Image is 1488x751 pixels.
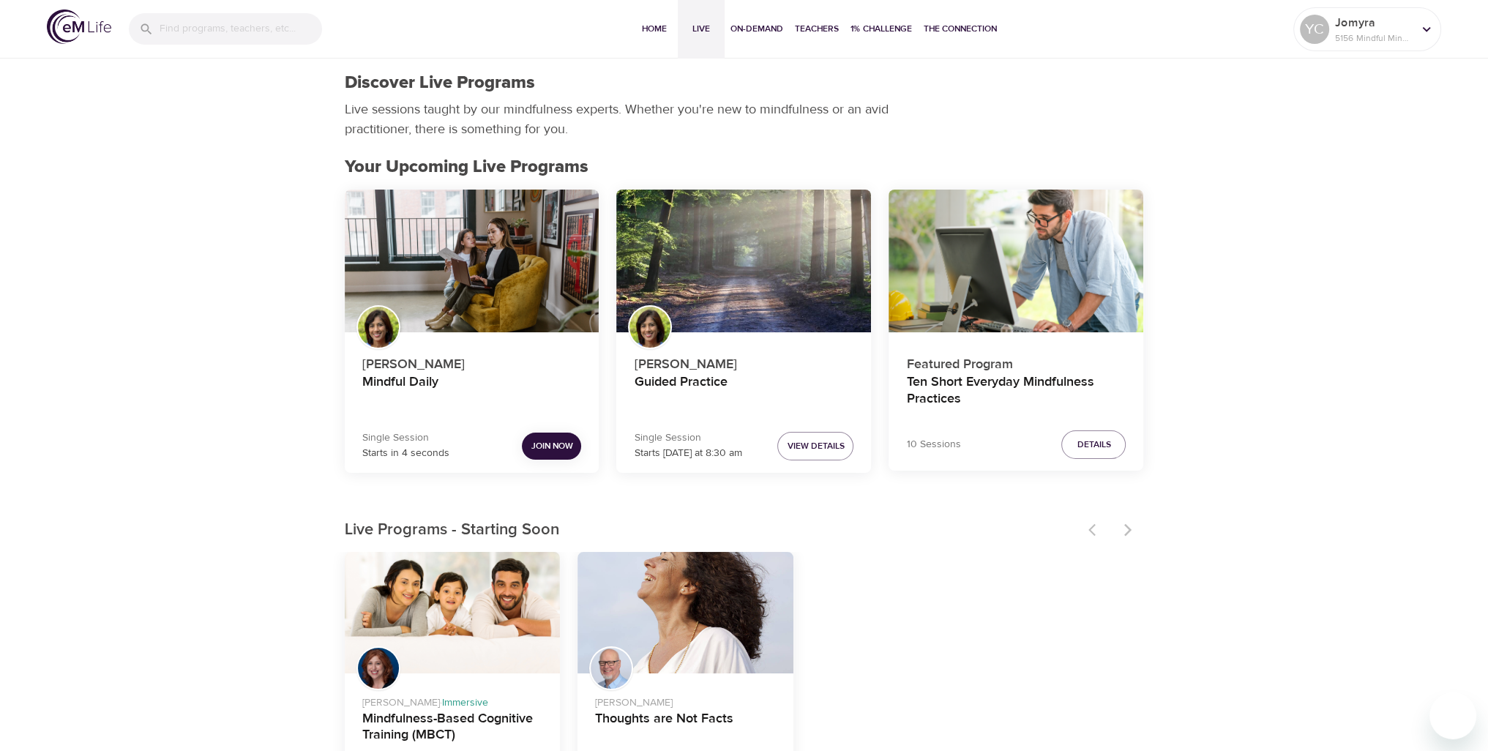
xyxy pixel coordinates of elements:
span: 1% Challenge [850,21,912,37]
span: Home [637,21,672,37]
p: Starts in 4 seconds [362,446,449,461]
div: YC [1300,15,1329,44]
p: Live Programs - Starting Soon [345,518,1080,542]
h4: Mindfulness-Based Cognitive Training (MBCT) [362,711,543,746]
span: The Connection [924,21,997,37]
iframe: Button to launch messaging window [1429,692,1476,739]
button: Mindfulness-Based Cognitive Training (MBCT) [345,552,561,673]
p: Jomyra [1335,14,1413,31]
p: [PERSON_NAME] [634,348,853,374]
button: Thoughts are Not Facts [577,552,793,673]
span: Join Now [531,438,572,454]
button: Ten Short Everyday Mindfulness Practices [889,190,1143,333]
h4: Mindful Daily [362,374,582,409]
button: Details [1061,430,1126,459]
button: Mindful Daily [345,190,599,333]
img: logo [47,10,111,44]
h4: Thoughts are Not Facts [595,711,776,746]
h4: Guided Practice [634,374,853,409]
p: Single Session [362,430,449,446]
p: [PERSON_NAME] [595,690,776,711]
h1: Discover Live Programs [345,72,535,94]
span: Live [684,21,719,37]
h4: Ten Short Everyday Mindfulness Practices [906,374,1126,409]
input: Find programs, teachers, etc... [160,13,322,45]
p: Single Session [634,430,741,446]
span: On-Demand [730,21,783,37]
button: Join Now [522,433,581,460]
button: View Details [777,432,853,460]
h2: Your Upcoming Live Programs [345,157,1144,178]
p: [PERSON_NAME] [362,348,582,374]
p: 10 Sessions [906,437,960,452]
span: Details [1077,437,1110,452]
span: Immersive [442,696,488,709]
p: Starts [DATE] at 8:30 am [634,446,741,461]
p: Featured Program [906,348,1126,374]
span: View Details [787,438,844,454]
p: Live sessions taught by our mindfulness experts. Whether you're new to mindfulness or an avid pra... [345,100,894,139]
p: 5156 Mindful Minutes [1335,31,1413,45]
span: Teachers [795,21,839,37]
p: [PERSON_NAME] · [362,690,543,711]
button: Guided Practice [616,190,871,333]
